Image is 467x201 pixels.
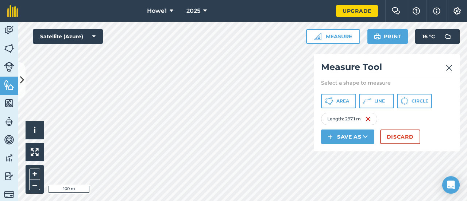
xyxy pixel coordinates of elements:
[26,121,44,139] button: i
[328,132,333,141] img: svg+xml;base64,PHN2ZyB4bWxucz0iaHR0cDovL3d3dy53My5vcmcvMjAwMC9zdmciIHdpZHRoPSIxNCIgaGVpZ2h0PSIyNC...
[314,33,321,40] img: Ruler icon
[321,79,452,86] p: Select a shape to measure
[441,29,455,44] img: svg+xml;base64,PD94bWwgdmVyc2lvbj0iMS4wIiBlbmNvZGluZz0idXRmLTgiPz4KPCEtLSBHZW5lcmF0b3I6IEFkb2JlIE...
[306,29,360,44] button: Measure
[29,169,40,179] button: +
[186,7,200,15] span: 2025
[446,63,452,72] img: svg+xml;base64,PHN2ZyB4bWxucz0iaHR0cDovL3d3dy53My5vcmcvMjAwMC9zdmciIHdpZHRoPSIyMiIgaGVpZ2h0PSIzMC...
[4,80,14,90] img: svg+xml;base64,PHN2ZyB4bWxucz0iaHR0cDovL3d3dy53My5vcmcvMjAwMC9zdmciIHdpZHRoPSI1NiIgaGVpZ2h0PSI2MC...
[336,5,378,17] a: Upgrade
[321,61,452,76] h2: Measure Tool
[321,113,377,125] div: Length : 297.1 m
[34,125,36,135] span: i
[4,62,14,72] img: svg+xml;base64,PD94bWwgdmVyc2lvbj0iMS4wIiBlbmNvZGluZz0idXRmLTgiPz4KPCEtLSBHZW5lcmF0b3I6IEFkb2JlIE...
[433,7,440,15] img: svg+xml;base64,PHN2ZyB4bWxucz0iaHR0cDovL3d3dy53My5vcmcvMjAwMC9zdmciIHdpZHRoPSIxNyIgaGVpZ2h0PSIxNy...
[147,7,167,15] span: Howe1
[336,98,349,104] span: Area
[4,171,14,182] img: svg+xml;base64,PD94bWwgdmVyc2lvbj0iMS4wIiBlbmNvZGluZz0idXRmLTgiPz4KPCEtLSBHZW5lcmF0b3I6IEFkb2JlIE...
[365,115,371,123] img: svg+xml;base64,PHN2ZyB4bWxucz0iaHR0cDovL3d3dy53My5vcmcvMjAwMC9zdmciIHdpZHRoPSIxNiIgaGVpZ2h0PSIyNC...
[321,94,356,108] button: Area
[4,134,14,145] img: svg+xml;base64,PD94bWwgdmVyc2lvbj0iMS4wIiBlbmNvZGluZz0idXRmLTgiPz4KPCEtLSBHZW5lcmF0b3I6IEFkb2JlIE...
[4,152,14,163] img: svg+xml;base64,PD94bWwgdmVyc2lvbj0iMS4wIiBlbmNvZGluZz0idXRmLTgiPz4KPCEtLSBHZW5lcmF0b3I6IEFkb2JlIE...
[397,94,432,108] button: Circle
[367,29,408,44] button: Print
[4,98,14,109] img: svg+xml;base64,PHN2ZyB4bWxucz0iaHR0cDovL3d3dy53My5vcmcvMjAwMC9zdmciIHdpZHRoPSI1NiIgaGVpZ2h0PSI2MC...
[33,29,103,44] button: Satellite (Azure)
[4,189,14,200] img: svg+xml;base64,PD94bWwgdmVyc2lvbj0iMS4wIiBlbmNvZGluZz0idXRmLTgiPz4KPCEtLSBHZW5lcmF0b3I6IEFkb2JlIE...
[321,130,374,144] button: Save as
[31,148,39,156] img: Four arrows, one pointing top left, one top right, one bottom right and the last bottom left
[4,25,14,36] img: svg+xml;base64,PD94bWwgdmVyc2lvbj0iMS4wIiBlbmNvZGluZz0idXRmLTgiPz4KPCEtLSBHZW5lcmF0b3I6IEFkb2JlIE...
[422,29,435,44] span: 16 ° C
[374,32,381,41] img: svg+xml;base64,PHN2ZyB4bWxucz0iaHR0cDovL3d3dy53My5vcmcvMjAwMC9zdmciIHdpZHRoPSIxOSIgaGVpZ2h0PSIyNC...
[391,7,400,15] img: Two speech bubbles overlapping with the left bubble in the forefront
[412,98,428,104] span: Circle
[4,43,14,54] img: svg+xml;base64,PHN2ZyB4bWxucz0iaHR0cDovL3d3dy53My5vcmcvMjAwMC9zdmciIHdpZHRoPSI1NiIgaGVpZ2h0PSI2MC...
[442,176,460,194] div: Open Intercom Messenger
[415,29,460,44] button: 16 °C
[7,5,18,17] img: fieldmargin Logo
[412,7,421,15] img: A question mark icon
[29,179,40,190] button: –
[453,7,462,15] img: A cog icon
[359,94,394,108] button: Line
[4,116,14,127] img: svg+xml;base64,PD94bWwgdmVyc2lvbj0iMS4wIiBlbmNvZGluZz0idXRmLTgiPz4KPCEtLSBHZW5lcmF0b3I6IEFkb2JlIE...
[380,130,420,144] button: Discard
[374,98,385,104] span: Line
